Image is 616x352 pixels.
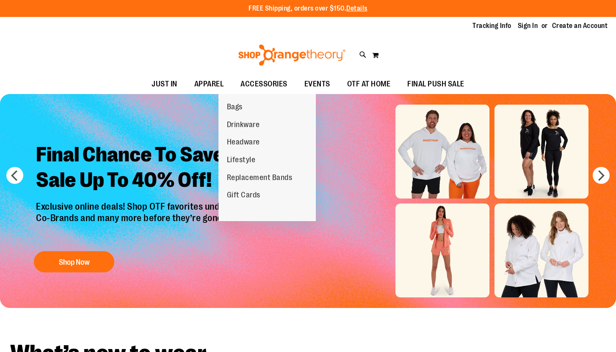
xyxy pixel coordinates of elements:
[346,5,367,12] a: Details
[143,75,186,94] a: JUST IN
[227,138,260,148] span: Headware
[227,191,260,201] span: Gift Cards
[227,173,293,184] span: Replacement Bands
[296,75,339,94] a: EVENTS
[34,251,114,272] button: Shop Now
[218,98,251,116] a: Bags
[232,75,296,94] a: ACCESSORIES
[227,155,256,166] span: Lifestyle
[30,136,295,277] a: Final Chance To Save -Sale Up To 40% Off! Exclusive online deals! Shop OTF favorites under $10, $...
[194,75,224,94] span: APPAREL
[218,116,268,134] a: Drinkware
[227,103,243,113] span: Bags
[407,75,464,94] span: FINAL PUSH SALE
[304,75,330,94] span: EVENTS
[218,94,316,221] ul: ACCESSORIES
[552,21,608,30] a: Create an Account
[518,21,538,30] a: Sign In
[593,167,610,184] button: next
[30,136,295,202] h2: Final Chance To Save - Sale Up To 40% Off!
[186,75,232,94] a: APPAREL
[218,186,269,204] a: Gift Cards
[152,75,177,94] span: JUST IN
[30,202,295,243] p: Exclusive online deals! Shop OTF favorites under $10, $20, $50, Co-Brands and many more before th...
[227,120,260,131] span: Drinkware
[218,133,268,151] a: Headware
[249,4,367,14] p: FREE Shipping, orders over $150.
[237,44,347,66] img: Shop Orangetheory
[339,75,399,94] a: OTF AT HOME
[218,151,264,169] a: Lifestyle
[347,75,391,94] span: OTF AT HOME
[218,169,301,187] a: Replacement Bands
[399,75,473,94] a: FINAL PUSH SALE
[472,21,511,30] a: Tracking Info
[240,75,287,94] span: ACCESSORIES
[6,167,23,184] button: prev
